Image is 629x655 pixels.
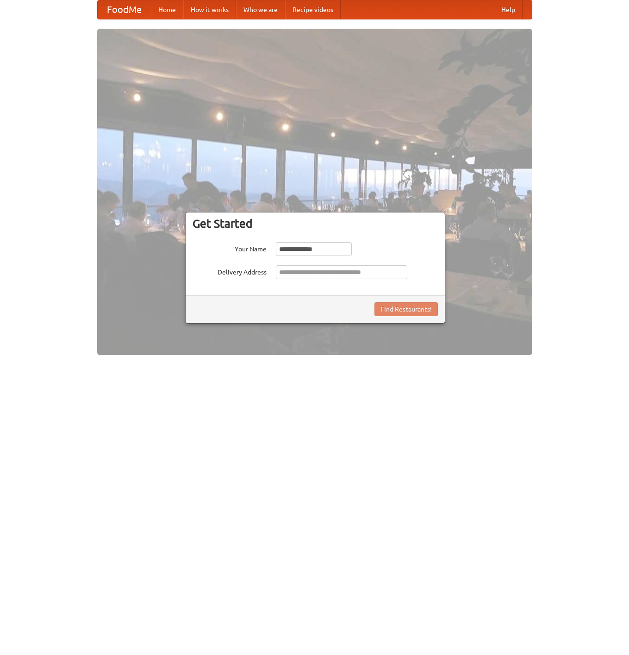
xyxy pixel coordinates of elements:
[151,0,183,19] a: Home
[98,0,151,19] a: FoodMe
[193,242,267,254] label: Your Name
[285,0,341,19] a: Recipe videos
[193,265,267,277] label: Delivery Address
[494,0,523,19] a: Help
[236,0,285,19] a: Who we are
[193,217,438,231] h3: Get Started
[374,302,438,316] button: Find Restaurants!
[183,0,236,19] a: How it works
